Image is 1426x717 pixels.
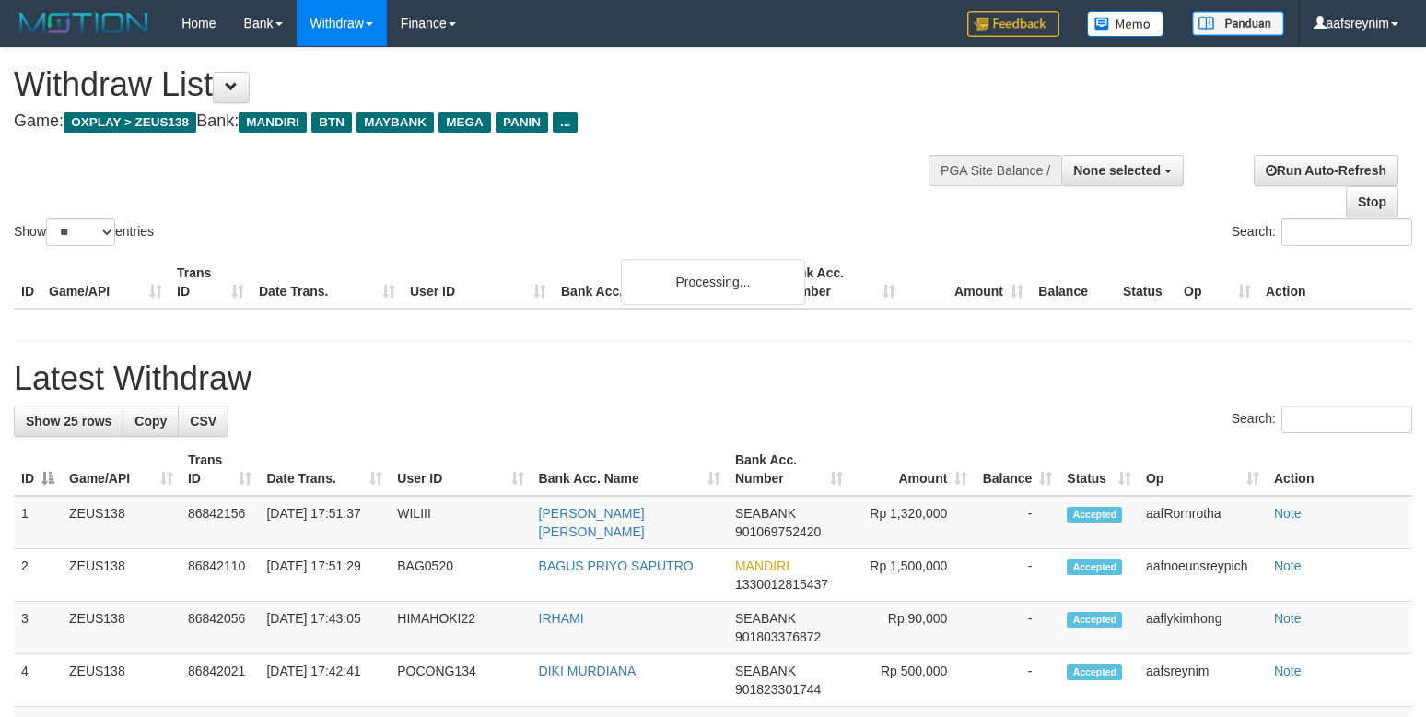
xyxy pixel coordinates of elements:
label: Show entries [14,218,154,246]
td: [DATE] 17:51:37 [259,496,390,549]
img: panduan.png [1192,11,1284,36]
td: 86842110 [181,549,259,602]
span: Copy 901069752420 to clipboard [735,524,821,539]
input: Search: [1281,218,1412,246]
th: Action [1258,256,1412,309]
span: Accepted [1067,559,1122,575]
td: Rp 500,000 [850,654,976,707]
span: Copy [134,414,167,429]
td: - [975,654,1059,707]
h4: Game: Bank: [14,112,932,131]
img: Button%20Memo.svg [1087,11,1164,37]
span: SEABANK [735,664,796,678]
a: Note [1274,558,1302,573]
td: BAG0520 [390,549,531,602]
a: [PERSON_NAME] [PERSON_NAME] [539,506,645,539]
th: Bank Acc. Number: activate to sort column ascending [728,443,850,496]
td: Rp 90,000 [850,602,976,654]
img: MOTION_logo.png [14,9,154,37]
td: 86842021 [181,654,259,707]
th: Status [1116,256,1176,309]
span: BTN [311,112,352,133]
span: Copy 1330012815437 to clipboard [735,577,828,592]
th: Game/API [41,256,169,309]
td: Rp 1,500,000 [850,549,976,602]
td: aafRornrotha [1139,496,1267,549]
span: PANIN [496,112,548,133]
span: MEGA [438,112,491,133]
span: Accepted [1067,664,1122,680]
th: ID: activate to sort column descending [14,443,62,496]
th: Trans ID: activate to sort column ascending [181,443,259,496]
td: aafnoeunsreypich [1139,549,1267,602]
img: Feedback.jpg [967,11,1059,37]
td: WILIII [390,496,531,549]
th: Amount [903,256,1031,309]
td: - [975,602,1059,654]
div: Processing... [621,259,805,305]
span: MANDIRI [239,112,307,133]
button: None selected [1061,155,1184,186]
th: User ID: activate to sort column ascending [390,443,531,496]
td: [DATE] 17:42:41 [259,654,390,707]
span: OXPLAY > ZEUS138 [64,112,196,133]
td: [DATE] 17:51:29 [259,549,390,602]
a: DIKI MURDIANA [539,664,637,678]
td: 3 [14,602,62,654]
th: Action [1267,443,1412,496]
th: User ID [403,256,554,309]
span: Accepted [1067,612,1122,628]
th: Op [1176,256,1258,309]
h1: Latest Withdraw [14,360,1412,397]
input: Search: [1281,406,1412,433]
a: Copy [123,406,179,437]
span: None selected [1073,163,1161,178]
th: Bank Acc. Name: activate to sort column ascending [532,443,728,496]
a: IRHAMI [539,611,584,626]
span: MAYBANK [356,112,434,133]
span: Copy 901823301744 to clipboard [735,682,821,697]
td: ZEUS138 [62,654,181,707]
a: Run Auto-Refresh [1254,155,1398,186]
td: ZEUS138 [62,602,181,654]
th: Balance: activate to sort column ascending [975,443,1059,496]
td: 4 [14,654,62,707]
div: PGA Site Balance / [929,155,1061,186]
td: - [975,549,1059,602]
th: Amount: activate to sort column ascending [850,443,976,496]
a: BAGUS PRIYO SAPUTRO [539,558,694,573]
label: Search: [1232,406,1412,433]
select: Showentries [46,218,115,246]
span: SEABANK [735,611,796,626]
span: CSV [190,414,216,429]
th: ID [14,256,41,309]
span: Show 25 rows [26,414,111,429]
td: Rp 1,320,000 [850,496,976,549]
span: Accepted [1067,507,1122,523]
th: Date Trans.: activate to sort column ascending [259,443,390,496]
a: Note [1274,506,1302,521]
th: Game/API: activate to sort column ascending [62,443,181,496]
span: SEABANK [735,506,796,521]
th: Date Trans. [251,256,403,309]
a: Show 25 rows [14,406,123,437]
label: Search: [1232,218,1412,246]
span: MANDIRI [735,558,789,573]
span: ... [553,112,578,133]
td: [DATE] 17:43:05 [259,602,390,654]
td: 86842056 [181,602,259,654]
td: ZEUS138 [62,549,181,602]
a: Note [1274,611,1302,626]
a: CSV [178,406,228,437]
th: Op: activate to sort column ascending [1139,443,1267,496]
td: POCONG134 [390,654,531,707]
td: 86842156 [181,496,259,549]
td: ZEUS138 [62,496,181,549]
td: 1 [14,496,62,549]
span: Copy 901803376872 to clipboard [735,629,821,644]
a: Note [1274,664,1302,678]
th: Bank Acc. Number [775,256,903,309]
th: Balance [1031,256,1116,309]
th: Trans ID [169,256,251,309]
td: - [975,496,1059,549]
